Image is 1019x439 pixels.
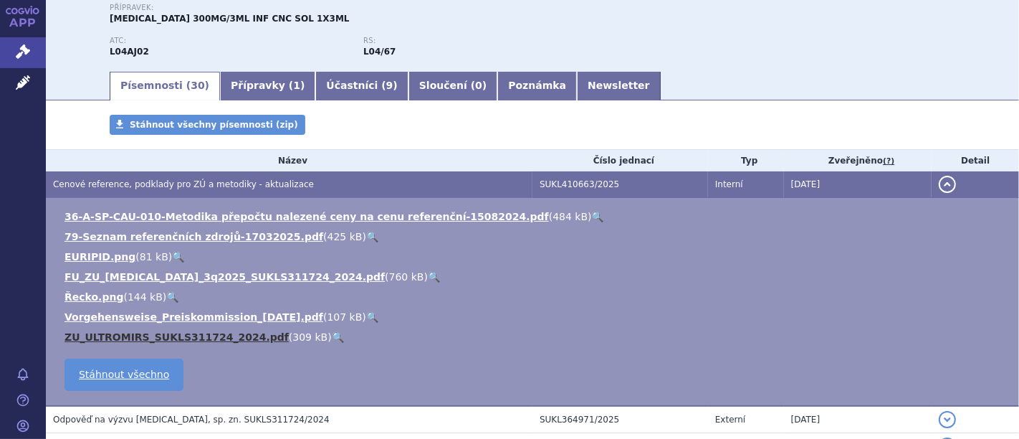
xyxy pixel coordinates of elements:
a: 🔍 [166,291,178,303]
span: 107 kB [327,311,363,323]
span: 309 kB [292,331,327,343]
a: 🔍 [332,331,344,343]
span: Cenové reference, podklady pro ZÚ a metodiky - aktualizace [53,179,314,189]
li: ( ) [64,209,1005,224]
li: ( ) [64,330,1005,344]
a: 🔍 [428,271,440,283]
a: Stáhnout všechny písemnosti (zip) [110,115,305,135]
a: 79-Seznam referenčních zdrojů-17032025.pdf [64,231,323,242]
a: 🔍 [592,211,604,222]
span: 760 kB [389,271,424,283]
a: Účastníci (9) [315,72,408,100]
td: SUKL410663/2025 [532,171,708,198]
span: Interní [715,179,743,189]
button: detail [939,411,956,428]
span: 144 kB [128,291,163,303]
th: Zveřejněno [784,150,932,171]
span: [MEDICAL_DATA] 300MG/3ML INF CNC SOL 1X3ML [110,14,350,24]
li: ( ) [64,310,1005,324]
p: RS: [363,37,603,45]
a: FU_ZU_[MEDICAL_DATA]_3q2025_SUKLS311724_2024.pdf [64,271,385,283]
li: ( ) [64,270,1005,284]
td: [DATE] [784,171,932,198]
li: ( ) [64,250,1005,264]
li: ( ) [64,230,1005,244]
a: Řecko.png [64,291,123,303]
a: Newsletter [577,72,661,100]
span: 30 [191,80,204,91]
td: [DATE] [784,406,932,433]
a: 🔍 [366,231,378,242]
a: Poznámka [497,72,577,100]
a: 36-A-SP-CAU-010-Metodika přepočtu nalezené ceny na cenu referenční-15082024.pdf [64,211,549,222]
span: 1 [293,80,300,91]
a: Sloučení (0) [408,72,497,100]
span: 425 kB [327,231,363,242]
th: Detail [932,150,1019,171]
a: 🔍 [366,311,378,323]
td: SUKL364971/2025 [532,406,708,433]
span: Stáhnout všechny písemnosti (zip) [130,120,298,130]
p: ATC: [110,37,349,45]
strong: ravulizumab [363,47,396,57]
th: Typ [708,150,784,171]
abbr: (?) [883,156,894,166]
a: ZU_ULTROMIRS_SUKLS311724_2024.pdf [64,331,289,343]
a: Písemnosti (30) [110,72,220,100]
a: Vorgehensweise_Preiskommission_[DATE].pdf [64,311,323,323]
a: 🔍 [172,251,184,263]
th: Číslo jednací [532,150,708,171]
span: 9 [386,80,393,91]
span: 484 kB [552,211,588,222]
a: EURIPID.png [64,251,135,263]
span: 0 [475,80,482,91]
a: Stáhnout všechno [64,359,183,391]
button: detail [939,176,956,193]
span: 81 kB [140,251,168,263]
th: Název [46,150,532,171]
li: ( ) [64,290,1005,304]
p: Přípravek: [110,4,617,12]
strong: RAVULIZUMAB [110,47,149,57]
span: Odpověď na výzvu ULTOMIRIS, sp. zn. SUKLS311724/2024 [53,415,330,425]
span: Externí [715,415,745,425]
a: Přípravky (1) [220,72,315,100]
